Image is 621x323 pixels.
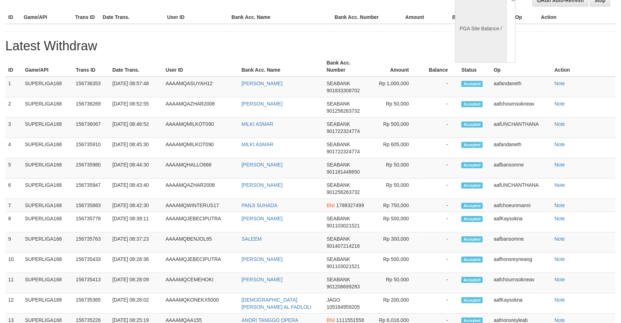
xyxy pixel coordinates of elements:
span: 901407214216 [327,243,360,249]
td: aafchoeunmanni [491,199,552,212]
th: Trans ID [72,11,100,24]
th: Amount [383,11,435,24]
td: aafKaysokna [491,293,552,314]
span: BNI [327,317,335,323]
td: SUPERLIGA168 [22,273,73,293]
span: BNI [327,202,335,208]
td: - [420,253,459,273]
td: 8 [5,212,22,232]
span: 105184959205 [327,304,360,310]
td: AAAAMQHALLO666 [163,158,239,179]
th: Balance [420,56,459,77]
td: [DATE] 08:42:30 [110,199,163,212]
td: [DATE] 08:46:52 [110,118,163,138]
th: Op [512,11,538,24]
td: aafUNCHANTHANA [491,118,552,138]
td: Rp 605,000 [370,138,419,158]
td: 156736067 [73,118,110,138]
span: Accepted [461,216,483,222]
a: [PERSON_NAME] [242,81,283,86]
td: 156735433 [73,253,110,273]
span: 901722324774 [327,128,360,134]
a: [PERSON_NAME] [242,101,283,107]
td: - [420,97,459,118]
a: PANJI SUHADA [242,202,278,208]
td: Rp 500,000 [370,253,419,273]
span: 1111551558 [336,317,364,323]
span: Accepted [461,162,483,168]
span: Accepted [461,122,483,128]
th: User ID [163,56,239,77]
span: SEABANK [327,142,350,147]
td: SUPERLIGA168 [22,232,73,253]
span: SEABANK [327,81,350,86]
a: Note [555,297,565,303]
td: SUPERLIGA168 [22,212,73,232]
th: Bank Acc. Number [332,11,383,24]
th: Date Trans. [110,56,163,77]
td: AAAAMQKONEKX5000 [163,293,239,314]
td: 156736353 [73,77,110,97]
td: 2 [5,97,22,118]
a: Note [555,277,565,282]
td: 156735763 [73,232,110,253]
td: - [420,77,459,97]
span: 901103021521 [327,263,360,269]
span: 901833308702 [327,88,360,93]
td: Rp 50,000 [370,179,419,199]
a: Note [555,236,565,242]
td: 3 [5,118,22,138]
span: Accepted [461,101,483,107]
th: Op [491,56,552,77]
td: 156735910 [73,138,110,158]
td: 156735980 [73,158,110,179]
span: Accepted [461,297,483,303]
td: 7 [5,199,22,212]
td: Rp 300,000 [370,232,419,253]
a: Note [555,256,565,262]
td: Rp 200,000 [370,293,419,314]
td: [DATE] 08:39:11 [110,212,163,232]
a: [PERSON_NAME] [242,277,283,282]
td: SUPERLIGA168 [22,138,73,158]
a: Note [555,182,565,188]
span: 901256263732 [327,108,360,114]
td: [DATE] 08:57:48 [110,77,163,97]
span: SEABANK [327,236,350,242]
span: SEABANK [327,162,350,168]
a: Note [555,162,565,168]
td: [DATE] 08:37:23 [110,232,163,253]
th: Action [552,56,616,77]
td: Rp 1,000,000 [370,77,419,97]
td: 156735883 [73,199,110,212]
td: AAAAMQJEBECIPUTRA [163,212,239,232]
td: - [420,118,459,138]
span: SEABANK [327,216,350,221]
td: aafandaneth [491,77,552,97]
th: Balance [435,11,482,24]
td: [DATE] 08:52:55 [110,97,163,118]
a: [PERSON_NAME] [242,182,283,188]
th: Action [538,11,616,24]
a: ANDRI TANGGO OPERA [242,317,299,323]
td: AAAAMQAZHAR2008 [163,179,239,199]
span: Accepted [461,257,483,263]
td: AAAAMQMILKOT090 [163,138,239,158]
td: 11 [5,273,22,293]
span: SEABANK [327,121,350,127]
th: Game/API [22,56,73,77]
a: [PERSON_NAME] [242,256,283,262]
td: [DATE] 08:44:30 [110,158,163,179]
span: SEABANK [327,101,350,107]
td: AAAAMQMILKOT090 [163,118,239,138]
td: - [420,293,459,314]
td: Rp 500,000 [370,212,419,232]
td: Rp 50,000 [370,158,419,179]
a: Note [555,101,565,107]
td: [DATE] 08:26:02 [110,293,163,314]
td: aafchournsokneav [491,273,552,293]
span: Accepted [461,203,483,209]
td: - [420,212,459,232]
th: Bank Acc. Name [229,11,332,24]
td: AAAAMQASUYAH12 [163,77,239,97]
